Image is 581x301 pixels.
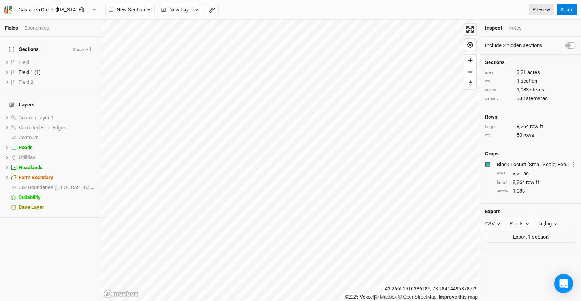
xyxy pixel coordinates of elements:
h4: Layers [5,97,96,113]
div: Black Locust (Small Scale, Fenceposts Only) [497,161,570,168]
div: Soil Boundaries (US) [19,184,96,191]
div: Validated Field Edges [19,125,96,131]
span: ac [523,170,529,177]
div: Field 2 [19,79,96,85]
button: Zoom in [464,55,476,66]
div: length [485,124,513,130]
div: area [485,70,513,76]
span: Headlands [19,165,43,170]
button: CSV [482,218,504,230]
div: 3.21 [497,170,576,177]
div: 3.21 [485,69,576,76]
div: Roads [19,144,96,151]
div: CSV [485,220,495,228]
div: 50 [485,132,576,139]
h4: Export [485,208,576,215]
span: Validated Field Edges [19,125,66,131]
button: Zoom out [464,66,476,78]
span: New Section [109,6,145,14]
h4: Crops [485,151,499,157]
a: Fields [5,25,18,31]
span: Reset bearing to north [464,78,476,89]
span: Roads [19,144,33,150]
div: area [497,170,509,176]
span: section [521,78,537,85]
a: Mapbox [375,294,397,300]
span: Soil Boundaries ([GEOGRAPHIC_DATA]) [19,184,106,190]
label: Include 2 hidden sections [485,42,542,49]
span: stems [530,86,544,93]
span: stems/ac [526,95,548,102]
div: Inspect [485,25,502,32]
div: Field 1 [19,59,96,66]
span: Custom Layer 1 [19,115,53,121]
div: Farm Boundary [19,174,96,181]
div: Headlands [19,165,96,171]
div: Castanea Creek (Washington) [19,6,85,14]
a: Mapbox logo [104,290,138,299]
div: 8,264 [497,179,576,186]
span: Base Layer [19,204,44,210]
div: Notes [508,25,522,32]
button: Export 1 section [485,231,576,243]
button: Enter fullscreen [464,24,476,35]
div: Custom Layer 1 [19,115,96,121]
div: Base Layer [19,204,96,210]
button: Castanea Creek ([US_STATE]) [4,6,97,14]
span: New Layer [161,6,193,14]
button: New Layer [158,4,202,16]
a: OpenStreetMap [398,294,436,300]
div: 1,083 [485,86,576,93]
span: Field 1 (1) [19,69,41,75]
div: Utilities [19,154,96,161]
span: row ft [530,123,543,130]
div: Suitability [19,194,96,201]
button: lat,lng [535,218,561,230]
button: Find my location [464,39,476,51]
h4: Sections [485,59,576,66]
div: 8,264 [485,123,576,130]
button: Points [506,218,533,230]
span: row ft [526,179,539,186]
button: Show All [72,47,91,53]
button: Reset bearing to north [464,78,476,89]
div: lat,lng [538,220,552,228]
div: 1 [485,78,576,85]
div: 338 [485,95,576,102]
span: Utilities [19,154,36,160]
span: Field 1 [19,59,33,65]
button: Crop Usage [571,160,576,169]
h4: Rows [485,114,576,120]
div: qty [485,133,513,138]
span: Sections [9,46,39,53]
div: | [345,293,478,301]
div: qty [485,78,513,84]
div: Open Intercom Messenger [554,274,573,293]
a: Preview [529,4,554,16]
div: Contours [19,134,96,141]
div: length [497,180,509,186]
div: stems [485,87,513,93]
div: Economics [25,25,49,32]
div: Castanea Creek ([US_STATE]) [19,6,85,14]
div: stems [497,188,509,194]
button: New Section [105,4,155,16]
div: Points [509,220,524,228]
button: Shortcut: M [206,4,219,16]
div: 43.26651916386285 , -73.28414495878729 [383,285,480,293]
span: rows [523,132,534,139]
a: Improve this map [439,294,478,300]
span: Field 2 [19,79,33,85]
span: Suitability [19,194,41,200]
span: Contours [19,134,39,140]
div: density [485,96,513,102]
div: Field 1 (1) [19,69,96,76]
canvas: Map [101,20,480,301]
button: Share [557,4,577,16]
span: acres [527,69,540,76]
span: Farm Boundary [19,174,53,180]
